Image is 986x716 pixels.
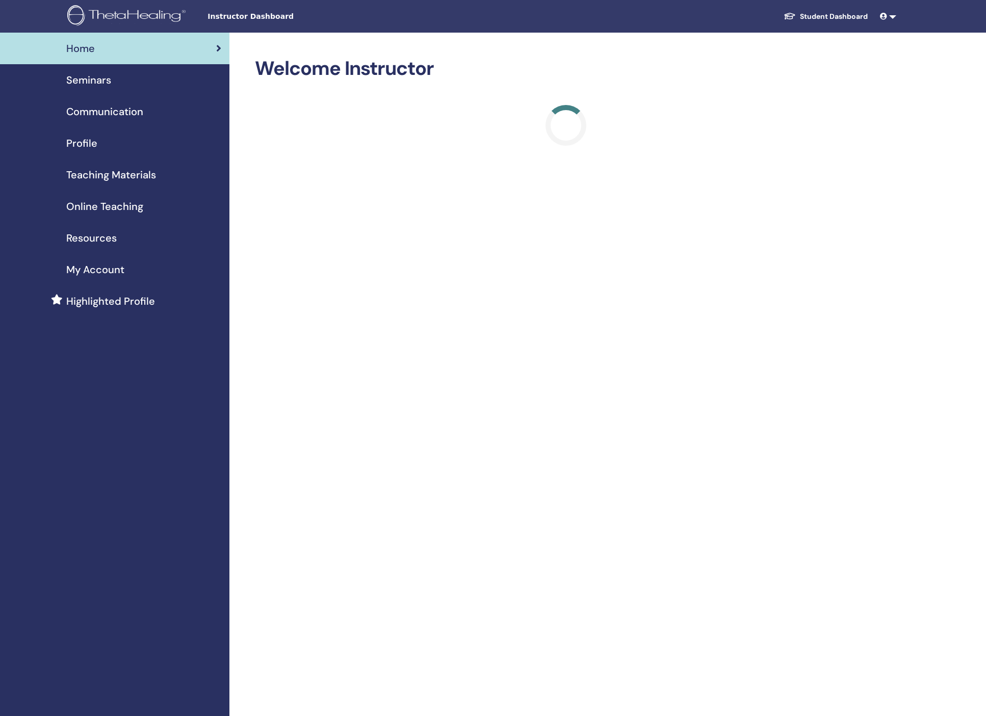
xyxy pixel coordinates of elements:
[66,136,97,151] span: Profile
[66,72,111,88] span: Seminars
[66,41,95,56] span: Home
[66,104,143,119] span: Communication
[255,57,877,81] h2: Welcome Instructor
[207,11,360,22] span: Instructor Dashboard
[784,12,796,20] img: graduation-cap-white.svg
[66,230,117,246] span: Resources
[66,167,156,182] span: Teaching Materials
[66,199,143,214] span: Online Teaching
[67,5,189,28] img: logo.png
[775,7,876,26] a: Student Dashboard
[66,262,124,277] span: My Account
[66,294,155,309] span: Highlighted Profile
